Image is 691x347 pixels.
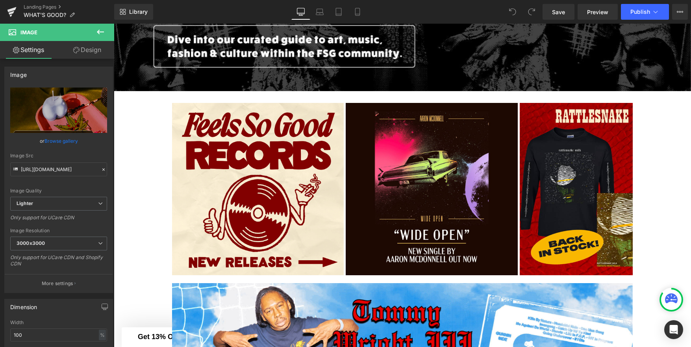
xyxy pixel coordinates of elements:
[10,153,107,159] div: Image Src
[10,215,107,226] div: Only support for UCare CDN
[552,8,565,16] span: Save
[672,4,688,20] button: More
[5,274,113,293] button: More settings
[10,320,107,325] div: Width
[505,4,521,20] button: Undo
[59,41,116,59] a: Design
[24,4,114,10] a: Landing Pages
[10,328,107,341] input: auto
[20,29,37,35] span: Image
[621,4,669,20] button: Publish
[10,299,37,310] div: Dimension
[291,4,310,20] a: Desktop
[10,67,27,78] div: Image
[329,4,348,20] a: Tablet
[99,330,106,340] div: %
[44,134,78,148] a: Browse gallery
[17,240,45,246] b: 3000x3000
[10,162,107,176] input: Link
[10,228,107,233] div: Image Resolution
[10,254,107,272] div: Only support for UCare CDN and Shopify CDN
[42,280,73,287] p: More settings
[587,8,608,16] span: Preview
[129,8,148,15] span: Library
[10,188,107,194] div: Image Quality
[114,4,153,20] a: New Library
[24,12,66,18] span: WHAT'S GOOD?
[630,9,650,15] span: Publish
[664,320,683,339] div: Open Intercom Messenger
[10,137,107,145] div: or
[578,4,618,20] a: Preview
[524,4,539,20] button: Redo
[348,4,367,20] a: Mobile
[17,200,33,206] b: Lighter
[310,4,329,20] a: Laptop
